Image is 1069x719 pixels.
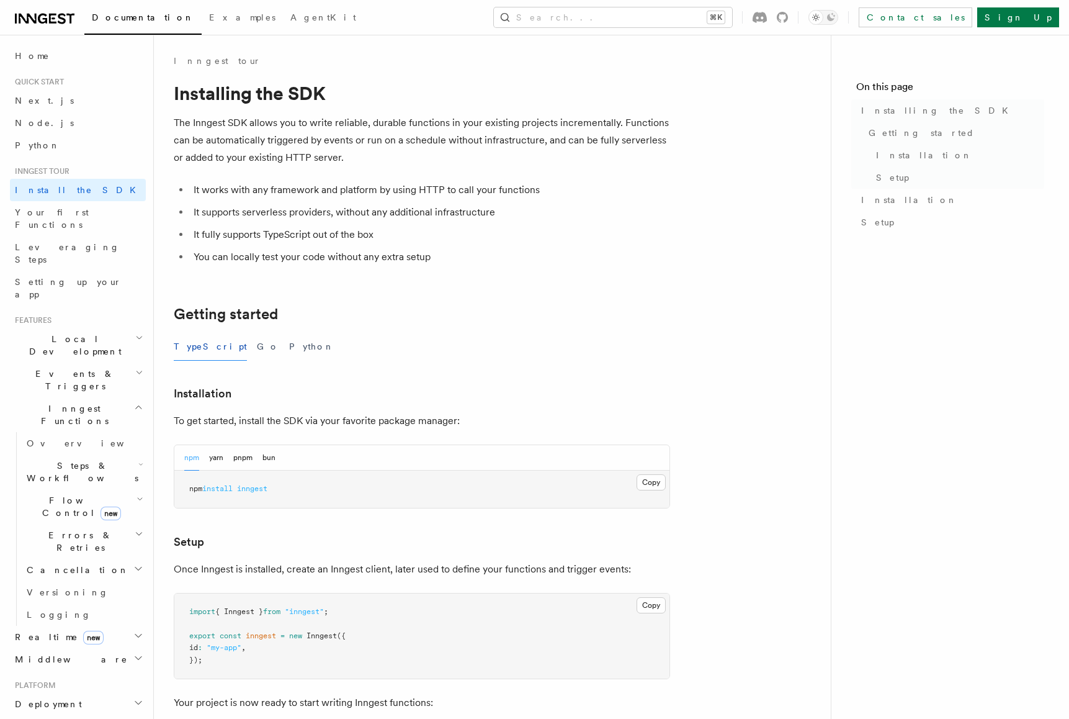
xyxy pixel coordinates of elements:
a: Getting started [174,305,278,323]
a: Home [10,45,146,67]
button: Python [289,333,334,361]
span: export [189,631,215,640]
li: It supports serverless providers, without any additional infrastructure [190,204,670,221]
a: Setting up your app [10,271,146,305]
a: Setup [856,211,1044,233]
li: You can locally test your code without any extra setup [190,248,670,266]
a: Examples [202,4,283,34]
span: Setting up your app [15,277,122,299]
a: Inngest tour [174,55,261,67]
span: Platform [10,681,56,690]
button: Events & Triggers [10,363,146,397]
span: Installation [876,149,972,161]
p: Once Inngest is installed, create an Inngest client, later used to define your functions and trig... [174,561,670,578]
span: Home [15,50,50,62]
a: Setup [871,166,1044,189]
p: Your project is now ready to start writing Inngest functions: [174,694,670,712]
span: { Inngest } [215,607,263,616]
button: npm [184,445,199,471]
span: Local Development [10,333,135,358]
h1: Installing the SDK [174,82,670,104]
button: Realtimenew [10,626,146,648]
a: Installing the SDK [856,99,1044,122]
button: Middleware [10,648,146,671]
span: new [101,507,121,520]
span: Middleware [10,653,128,666]
span: Examples [209,12,275,22]
span: Getting started [869,127,975,139]
span: "inngest" [285,607,324,616]
span: Flow Control [22,494,136,519]
a: Sign Up [977,7,1059,27]
p: The Inngest SDK allows you to write reliable, durable functions in your existing projects increme... [174,114,670,166]
button: Cancellation [22,559,146,581]
span: Python [15,140,60,150]
button: bun [262,445,275,471]
button: TypeScript [174,333,247,361]
span: npm [189,484,202,493]
span: AgentKit [290,12,356,22]
span: ({ [337,631,346,640]
a: Documentation [84,4,202,35]
span: "my-app" [207,643,241,652]
span: Realtime [10,631,104,643]
span: Quick start [10,77,64,87]
span: Installation [861,194,957,206]
span: const [220,631,241,640]
button: yarn [209,445,223,471]
a: Installation [871,144,1044,166]
span: Errors & Retries [22,529,135,554]
span: Setup [876,171,909,184]
a: Overview [22,432,146,454]
span: = [280,631,285,640]
span: inngest [246,631,276,640]
button: Errors & Retries [22,524,146,559]
button: Steps & Workflows [22,454,146,489]
a: Installation [174,385,231,402]
a: Versioning [22,581,146,604]
a: Node.js [10,112,146,134]
span: Leveraging Steps [15,242,120,265]
span: Logging [27,610,91,620]
a: Install the SDK [10,179,146,201]
a: Leveraging Steps [10,236,146,271]
button: pnpm [233,445,253,471]
button: Search...⌘K [494,7,732,27]
span: Deployment [10,698,82,710]
div: Inngest Functions [10,432,146,626]
li: It works with any framework and platform by using HTTP to call your functions [190,181,670,199]
span: new [83,631,104,644]
span: Versioning [27,587,109,597]
a: Installation [856,189,1044,211]
a: Getting started [864,122,1044,144]
span: Events & Triggers [10,368,135,392]
span: Steps & Workflows [22,459,138,484]
span: Setup [861,216,894,228]
button: Local Development [10,328,146,363]
span: from [263,607,280,616]
button: Copy [637,597,666,613]
span: Overview [27,438,154,448]
span: Inngest tour [10,166,69,176]
span: Inngest [306,631,337,640]
span: install [202,484,233,493]
span: , [241,643,246,652]
button: Flow Controlnew [22,489,146,524]
span: new [289,631,302,640]
button: Inngest Functions [10,397,146,432]
span: id [189,643,198,652]
button: Toggle dark mode [808,10,838,25]
button: Deployment [10,693,146,715]
a: Contact sales [859,7,972,27]
p: To get started, install the SDK via your favorite package manager: [174,412,670,430]
a: Next.js [10,89,146,112]
span: Node.js [15,118,74,128]
button: Go [257,333,279,361]
span: Features [10,315,51,325]
a: AgentKit [283,4,364,34]
span: ; [324,607,328,616]
a: Your first Functions [10,201,146,236]
span: Inngest Functions [10,402,134,427]
span: Install the SDK [15,185,143,195]
kbd: ⌘K [707,11,725,24]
